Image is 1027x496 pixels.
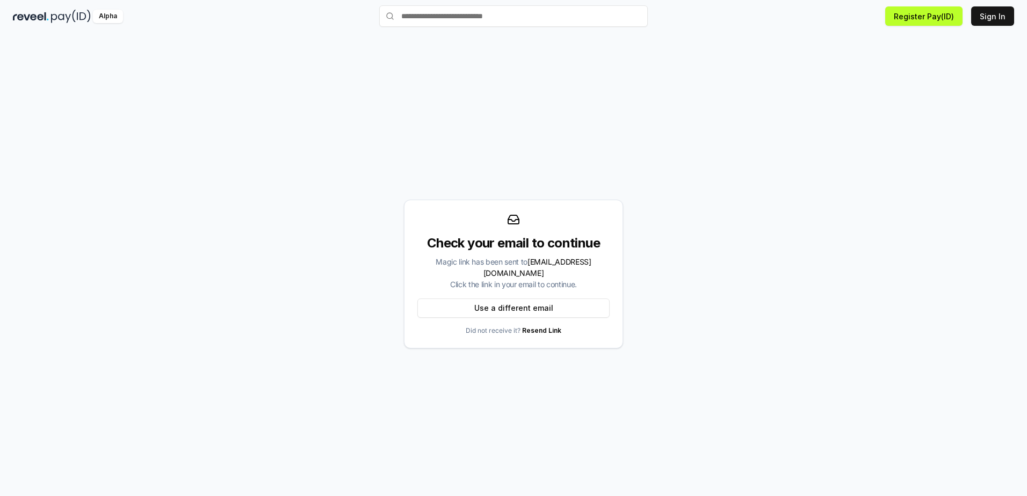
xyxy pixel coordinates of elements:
[483,257,591,278] span: [EMAIL_ADDRESS][DOMAIN_NAME]
[885,6,963,26] button: Register Pay(ID)
[971,6,1014,26] button: Sign In
[13,10,49,23] img: reveel_dark
[51,10,91,23] img: pay_id
[466,326,561,335] p: Did not receive it?
[417,298,610,318] button: Use a different email
[522,326,561,334] a: Resend Link
[93,10,123,23] div: Alpha
[417,256,610,290] div: Magic link has been sent to Click the link in your email to continue.
[417,235,610,252] div: Check your email to continue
